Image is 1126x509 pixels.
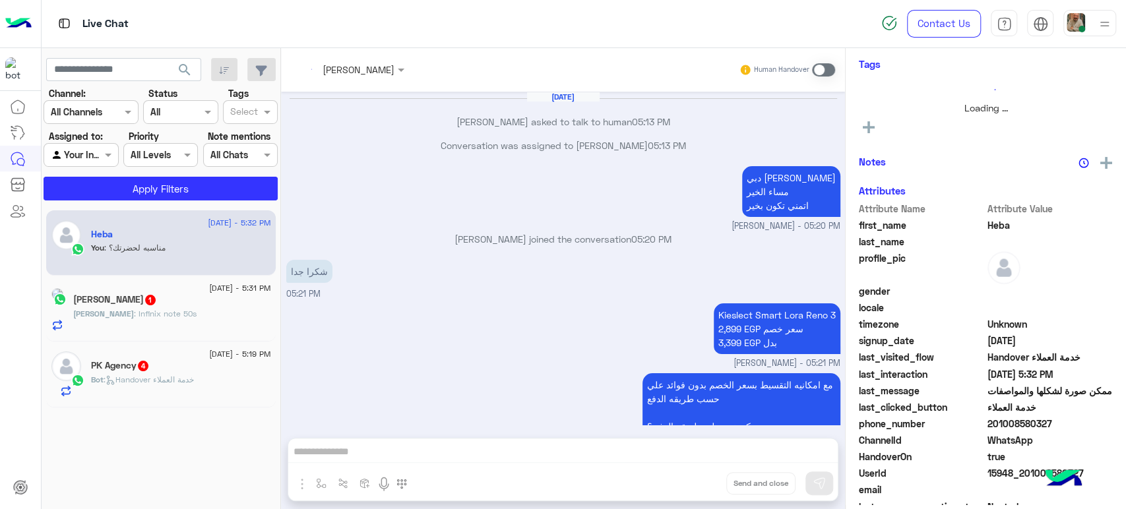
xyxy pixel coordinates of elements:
[134,309,197,318] span: Infinix note 50s
[177,62,193,78] span: search
[859,202,985,216] span: Attribute Name
[859,384,985,398] span: last_message
[49,129,103,143] label: Assigned to:
[859,350,985,364] span: last_visited_flow
[91,360,150,371] h5: PK Agency
[859,433,985,447] span: ChannelId
[859,450,985,464] span: HandoverOn
[51,220,81,250] img: defaultAdmin.png
[859,466,985,480] span: UserId
[987,466,1113,480] span: 15948_201008580327
[987,350,1113,364] span: Handover خدمة العملاء
[881,15,897,31] img: spinner
[527,92,600,102] h6: [DATE]
[742,166,840,217] p: 13/9/2025, 5:20 PM
[997,16,1012,32] img: tab
[859,251,985,282] span: profile_pic
[71,374,84,387] img: WhatsApp
[859,417,985,431] span: phone_number
[73,294,157,305] h5: Ali Hegazy
[51,288,63,300] img: picture
[91,229,113,240] h5: Heba
[732,220,840,233] span: [PERSON_NAME] - 05:20 PM
[987,450,1113,464] span: true
[859,156,886,167] h6: Notes
[859,218,985,232] span: first_name
[987,334,1113,347] span: 2025-09-13T14:05:20.762Z
[228,86,249,100] label: Tags
[632,116,670,127] span: 05:13 PM
[1067,13,1085,32] img: userImage
[859,400,985,414] span: last_clicked_button
[209,282,270,294] span: [DATE] - 5:31 PM
[987,433,1113,447] span: 2
[44,177,278,200] button: Apply Filters
[987,301,1113,314] span: null
[859,317,985,331] span: timezone
[991,10,1017,38] a: tab
[51,351,81,381] img: defaultAdmin.png
[648,140,686,151] span: 05:13 PM
[286,115,840,129] p: [PERSON_NAME] asked to talk to human
[145,295,156,305] span: 1
[964,102,1008,113] span: Loading ...
[208,129,270,143] label: Note mentions
[82,15,129,33] p: Live Chat
[73,309,134,318] span: [PERSON_NAME]
[987,367,1113,381] span: 2025-09-13T14:32:06.205Z
[53,293,67,306] img: WhatsApp
[208,217,270,229] span: [DATE] - 5:32 PM
[286,289,321,299] span: 05:21 PM
[1079,158,1089,168] img: notes
[104,374,194,384] span: : Handover خدمة العملاء
[5,57,29,81] img: 1403182699927242
[859,235,985,249] span: last_name
[987,400,1113,414] span: خدمة العملاء
[987,284,1113,298] span: null
[148,86,177,100] label: Status
[49,86,86,100] label: Channel:
[862,78,1110,101] div: loading...
[286,260,332,283] p: 13/9/2025, 5:21 PM
[286,232,840,246] p: [PERSON_NAME] joined the conversation
[859,58,1113,70] h6: Tags
[734,357,840,370] span: [PERSON_NAME] - 05:21 PM
[642,373,840,438] p: 13/9/2025, 5:21 PM
[987,202,1113,216] span: Attribute Value
[726,472,796,494] button: Send and close
[104,243,166,253] span: مناسبه لحضرتك؟
[987,317,1113,331] span: Unknown
[169,58,201,86] button: search
[91,243,104,253] span: You
[631,233,672,245] span: 05:20 PM
[91,374,104,384] span: Bot
[209,348,270,360] span: [DATE] - 5:19 PM
[987,251,1020,284] img: defaultAdmin.png
[1096,16,1113,32] img: profile
[56,15,73,32] img: tab
[907,10,981,38] a: Contact Us
[129,129,159,143] label: Priority
[754,65,809,75] small: Human Handover
[1040,456,1086,502] img: hulul-logo.png
[859,301,985,314] span: locale
[859,185,906,196] h6: Attributes
[859,284,985,298] span: gender
[859,367,985,381] span: last_interaction
[1033,16,1048,32] img: tab
[714,303,840,354] p: 13/9/2025, 5:21 PM
[228,104,258,121] div: Select
[71,243,84,256] img: WhatsApp
[286,138,840,152] p: Conversation was assigned to [PERSON_NAME]
[5,10,32,38] img: Logo
[859,483,985,496] span: email
[987,483,1113,496] span: null
[859,334,985,347] span: signup_date
[987,384,1113,398] span: ممكن صورة لشكلها والمواصفات
[987,218,1113,232] span: Heba
[138,361,148,371] span: 4
[987,417,1113,431] span: 201008580327
[1100,157,1112,169] img: add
